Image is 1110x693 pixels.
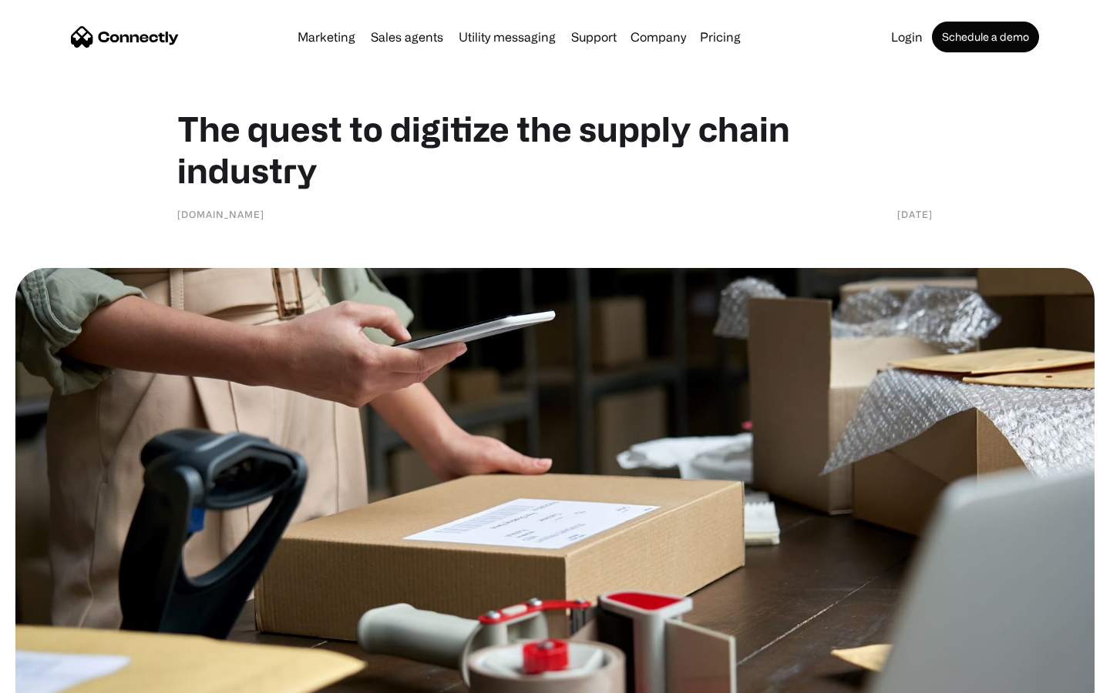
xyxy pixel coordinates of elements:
[15,666,92,688] aside: Language selected: English
[932,22,1039,52] a: Schedule a demo
[365,31,449,43] a: Sales agents
[177,108,933,191] h1: The quest to digitize the supply chain industry
[291,31,362,43] a: Marketing
[452,31,562,43] a: Utility messaging
[31,666,92,688] ul: Language list
[626,26,691,48] div: Company
[694,31,747,43] a: Pricing
[631,26,686,48] div: Company
[885,31,929,43] a: Login
[565,31,623,43] a: Support
[177,206,264,222] div: [DOMAIN_NAME]
[897,206,933,222] div: [DATE]
[71,25,179,49] a: home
